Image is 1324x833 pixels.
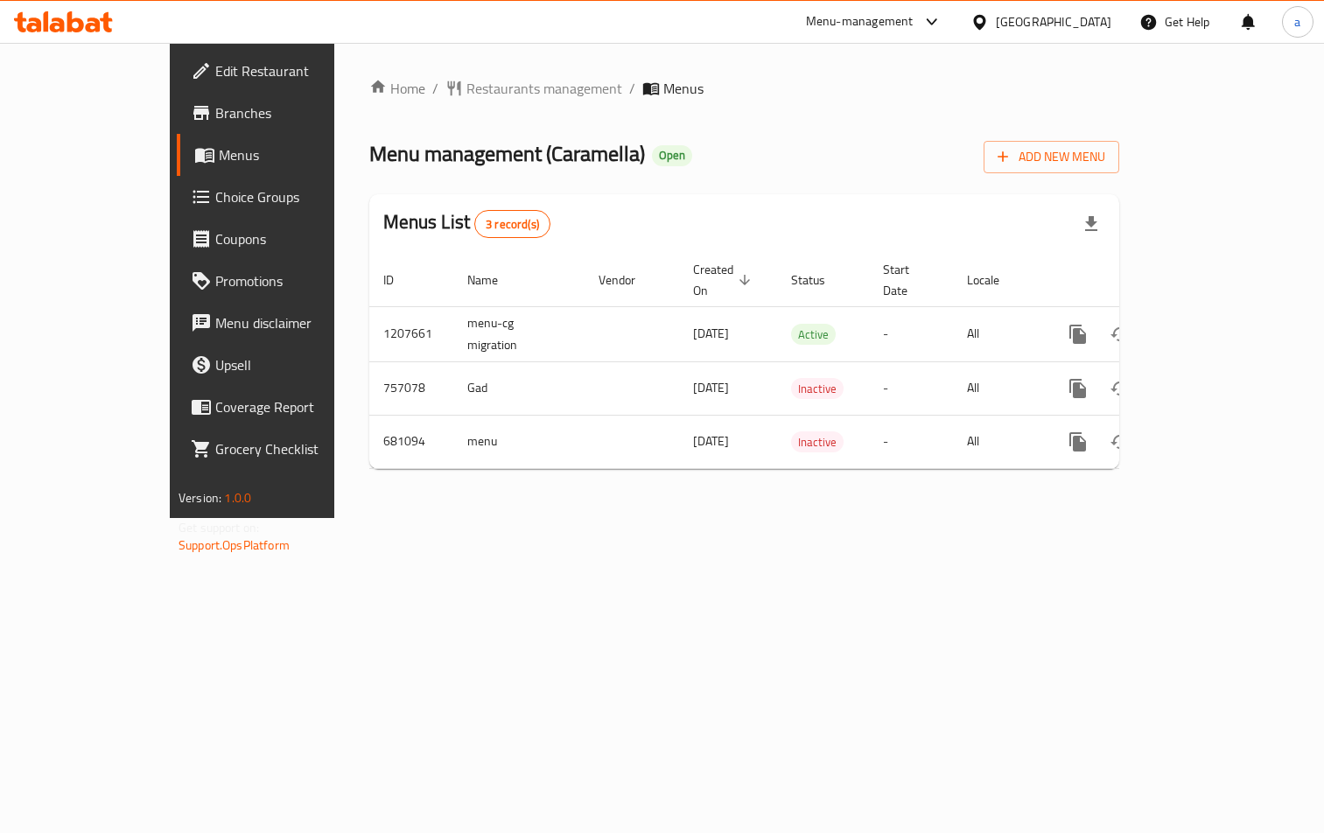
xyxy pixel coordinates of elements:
a: Choice Groups [177,176,391,218]
span: Choice Groups [215,186,377,207]
td: 1207661 [369,306,453,361]
a: Edit Restaurant [177,50,391,92]
button: more [1057,421,1099,463]
button: more [1057,313,1099,355]
table: enhanced table [369,254,1239,469]
td: menu-cg migration [453,306,585,361]
button: more [1057,367,1099,409]
span: Menus [663,78,704,99]
td: 681094 [369,415,453,468]
div: Export file [1070,203,1112,245]
span: Locale [967,269,1022,290]
span: Upsell [215,354,377,375]
span: Created On [693,259,756,301]
span: Grocery Checklist [215,438,377,459]
span: 3 record(s) [475,216,550,233]
a: Menus [177,134,391,176]
td: - [869,415,953,468]
span: Promotions [215,270,377,291]
a: Home [369,78,425,99]
span: Add New Menu [998,146,1105,168]
span: Get support on: [179,516,259,539]
span: Status [791,269,848,290]
td: - [869,306,953,361]
span: Branches [215,102,377,123]
td: All [953,415,1043,468]
a: Support.OpsPlatform [179,534,290,556]
span: [DATE] [693,322,729,345]
a: Restaurants management [445,78,622,99]
span: Vendor [599,269,658,290]
h2: Menus List [383,209,550,238]
td: - [869,361,953,415]
span: Edit Restaurant [215,60,377,81]
li: / [432,78,438,99]
div: Open [652,145,692,166]
div: Inactive [791,378,844,399]
button: Change Status [1099,421,1141,463]
span: Coverage Report [215,396,377,417]
span: Active [791,325,836,345]
span: Version: [179,486,221,509]
span: ID [383,269,417,290]
span: [DATE] [693,376,729,399]
td: All [953,306,1043,361]
a: Coverage Report [177,386,391,428]
span: Menus [219,144,377,165]
span: Open [652,148,692,163]
td: Gad [453,361,585,415]
div: Active [791,324,836,345]
span: Name [467,269,521,290]
span: [DATE] [693,430,729,452]
div: Total records count [474,210,550,238]
span: Inactive [791,379,844,399]
th: Actions [1043,254,1239,307]
td: 757078 [369,361,453,415]
span: Menu management ( Caramella ) [369,134,645,173]
a: Upsell [177,344,391,386]
span: a [1294,12,1300,31]
span: Coupons [215,228,377,249]
a: Branches [177,92,391,134]
span: Menu disclaimer [215,312,377,333]
a: Coupons [177,218,391,260]
div: [GEOGRAPHIC_DATA] [996,12,1111,31]
div: Inactive [791,431,844,452]
td: menu [453,415,585,468]
span: Start Date [883,259,932,301]
a: Grocery Checklist [177,428,391,470]
div: Menu-management [806,11,914,32]
span: 1.0.0 [224,486,251,509]
li: / [629,78,635,99]
a: Menu disclaimer [177,302,391,344]
nav: breadcrumb [369,78,1119,99]
button: Add New Menu [984,141,1119,173]
td: All [953,361,1043,415]
span: Inactive [791,432,844,452]
button: Change Status [1099,367,1141,409]
a: Promotions [177,260,391,302]
span: Restaurants management [466,78,622,99]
